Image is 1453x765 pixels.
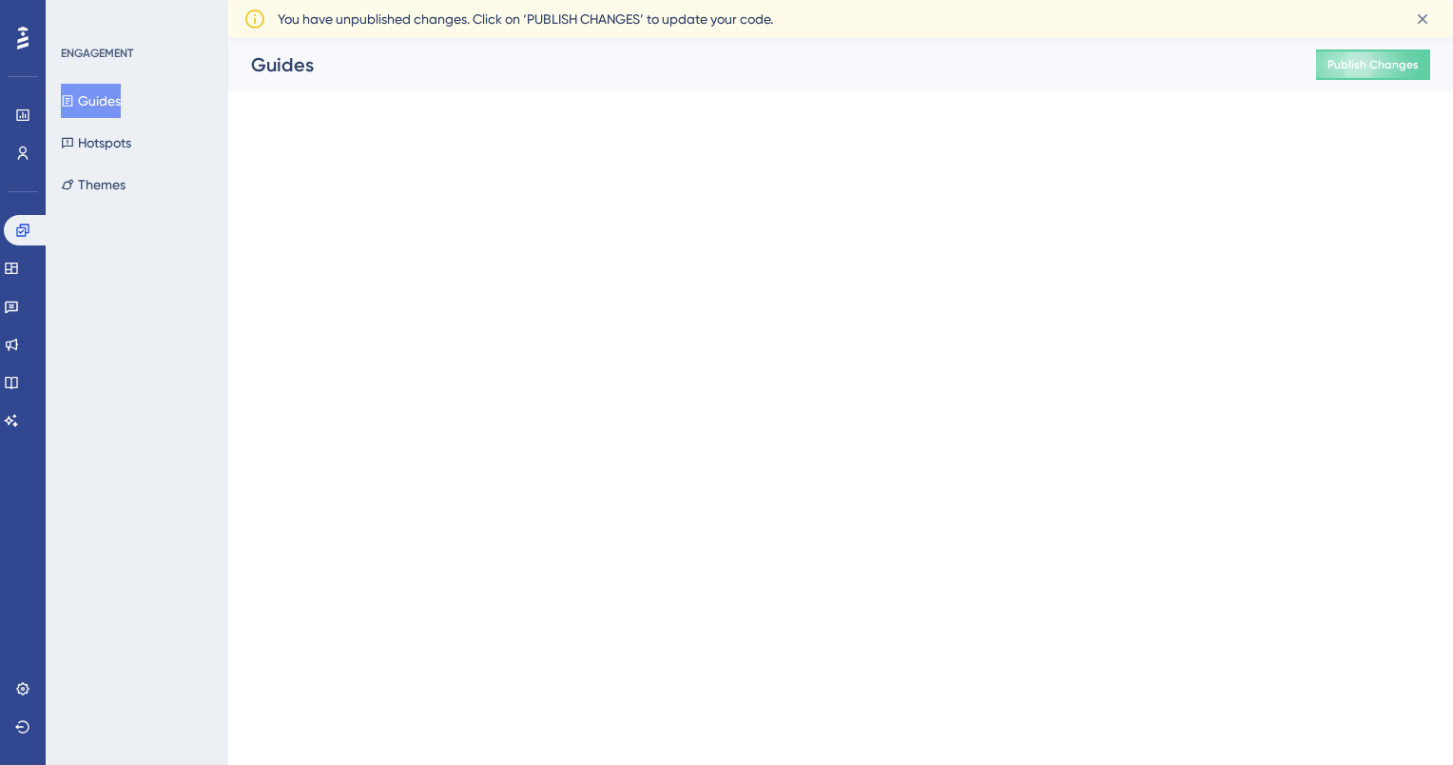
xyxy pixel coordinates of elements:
[61,126,131,160] button: Hotspots
[61,167,126,202] button: Themes
[251,51,1269,78] div: Guides
[278,8,773,30] span: You have unpublished changes. Click on ‘PUBLISH CHANGES’ to update your code.
[1316,49,1430,80] button: Publish Changes
[61,46,133,61] div: ENGAGEMENT
[61,84,121,118] button: Guides
[1327,57,1419,72] span: Publish Changes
